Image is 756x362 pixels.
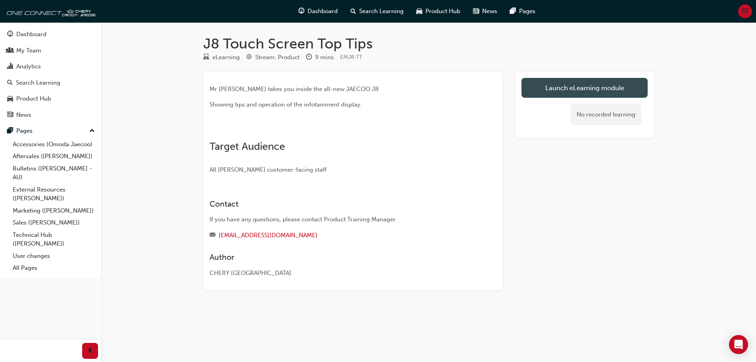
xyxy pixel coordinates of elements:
[359,7,404,16] span: Search Learning
[87,346,93,356] span: prev-icon
[210,85,379,93] span: Mr [PERSON_NAME] takes you inside the all-new JAECOO J8
[3,124,98,138] button: Pages
[571,104,641,125] div: No recorded learning
[416,6,422,16] span: car-icon
[246,54,252,61] span: target-icon
[742,7,748,16] span: ST
[298,6,304,16] span: guage-icon
[10,262,98,274] a: All Pages
[255,53,300,62] div: Stream: Product
[7,128,13,135] span: pages-icon
[10,250,98,262] a: User changes
[210,253,467,262] h3: Author
[504,3,542,19] a: pages-iconPages
[212,53,240,62] div: eLearning
[210,215,467,224] div: If you have any questions, please contact Product Training Manager.
[210,101,362,108] span: Showing tips and operation of the infotainment display.
[10,217,98,229] a: Sales ([PERSON_NAME])
[210,166,327,173] span: All [PERSON_NAME] customer-facing staff
[410,3,467,19] a: car-iconProduct Hub
[3,75,98,90] a: Search Learning
[473,6,479,16] span: news-icon
[4,3,95,19] img: oneconnect
[7,79,13,87] span: search-icon
[738,4,752,18] button: ST
[425,7,460,16] span: Product Hub
[16,62,41,71] div: Analytics
[3,59,98,74] a: Analytics
[482,7,497,16] span: News
[246,52,300,62] div: Stream
[7,95,13,103] span: car-icon
[210,232,215,239] span: email-icon
[340,54,362,60] span: Learning resource code
[308,7,338,16] span: Dashboard
[7,112,13,119] span: news-icon
[3,25,98,124] button: DashboardMy TeamAnalyticsSearch LearningProduct HubNews
[3,91,98,106] a: Product Hub
[7,63,13,70] span: chart-icon
[10,205,98,217] a: Marketing ([PERSON_NAME])
[3,27,98,42] a: Dashboard
[203,54,209,61] span: learningResourceType_ELEARNING-icon
[210,269,467,278] div: CHERY [GEOGRAPHIC_DATA]
[16,126,33,136] div: Pages
[7,31,13,38] span: guage-icon
[519,7,535,16] span: Pages
[7,47,13,54] span: people-icon
[306,52,334,62] div: Duration
[344,3,410,19] a: search-iconSearch Learning
[219,232,317,239] a: [EMAIL_ADDRESS][DOMAIN_NAME]
[510,6,516,16] span: pages-icon
[521,78,648,98] a: Launch eLearning module
[16,94,51,103] div: Product Hub
[210,140,285,153] span: Target Audience
[210,199,467,209] h3: Contact
[210,230,467,240] div: Email
[203,52,240,62] div: Type
[3,108,98,122] a: News
[10,184,98,205] a: External Resources ([PERSON_NAME])
[350,6,356,16] span: search-icon
[3,43,98,58] a: My Team
[467,3,504,19] a: news-iconNews
[729,335,748,354] div: Open Intercom Messenger
[203,35,654,52] h1: J8 Touch Screen Top Tips
[10,229,98,250] a: Technical Hub ([PERSON_NAME])
[292,3,344,19] a: guage-iconDashboard
[315,53,334,62] div: 9 mins
[16,46,41,55] div: My Team
[16,78,60,87] div: Search Learning
[16,110,31,120] div: News
[16,30,46,39] div: Dashboard
[10,138,98,151] a: Accessories (Omoda Jaecoo)
[10,150,98,163] a: Aftersales ([PERSON_NAME])
[10,163,98,184] a: Bulletins ([PERSON_NAME] - AU)
[89,126,95,136] span: up-icon
[306,54,312,61] span: clock-icon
